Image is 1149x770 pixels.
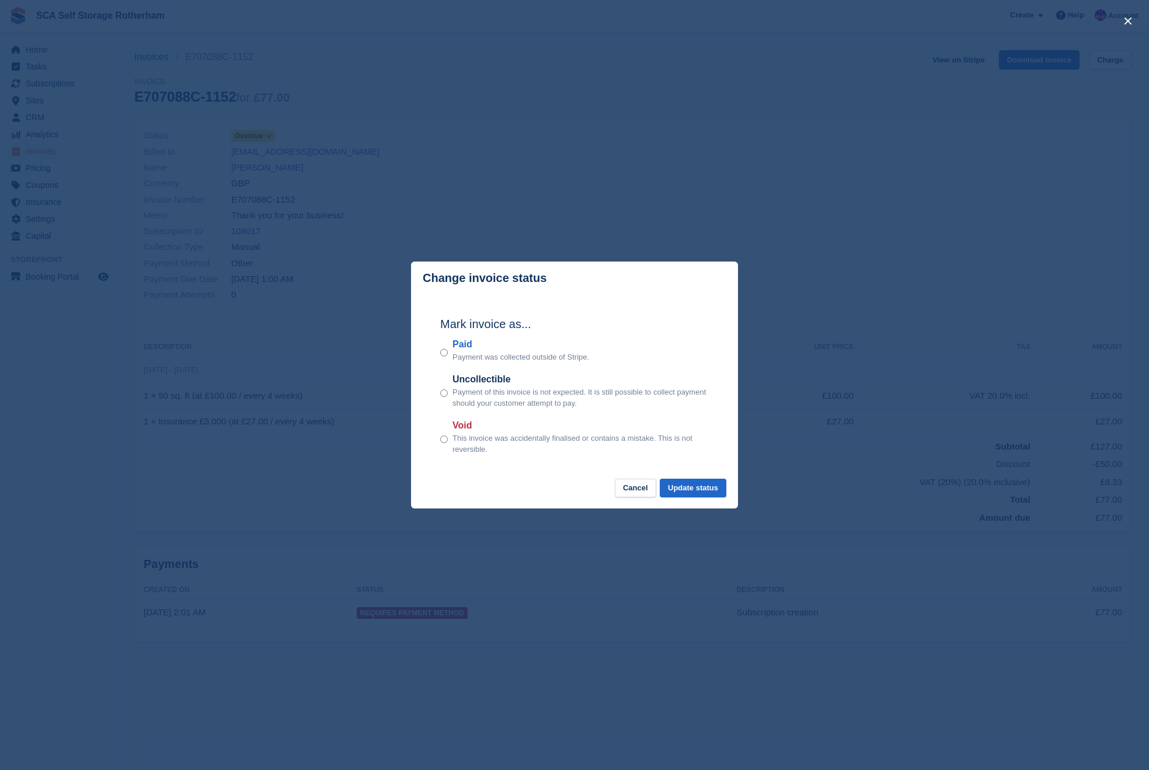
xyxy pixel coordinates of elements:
[452,433,709,455] p: This invoice was accidentally finalised or contains a mistake. This is not reversible.
[615,479,656,498] button: Cancel
[423,271,546,285] p: Change invoice status
[452,337,589,351] label: Paid
[452,351,589,363] p: Payment was collected outside of Stripe.
[452,372,709,386] label: Uncollectible
[1119,12,1137,30] button: close
[660,479,726,498] button: Update status
[452,419,709,433] label: Void
[452,386,709,409] p: Payment of this invoice is not expected. It is still possible to collect payment should your cust...
[440,315,709,333] h2: Mark invoice as...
